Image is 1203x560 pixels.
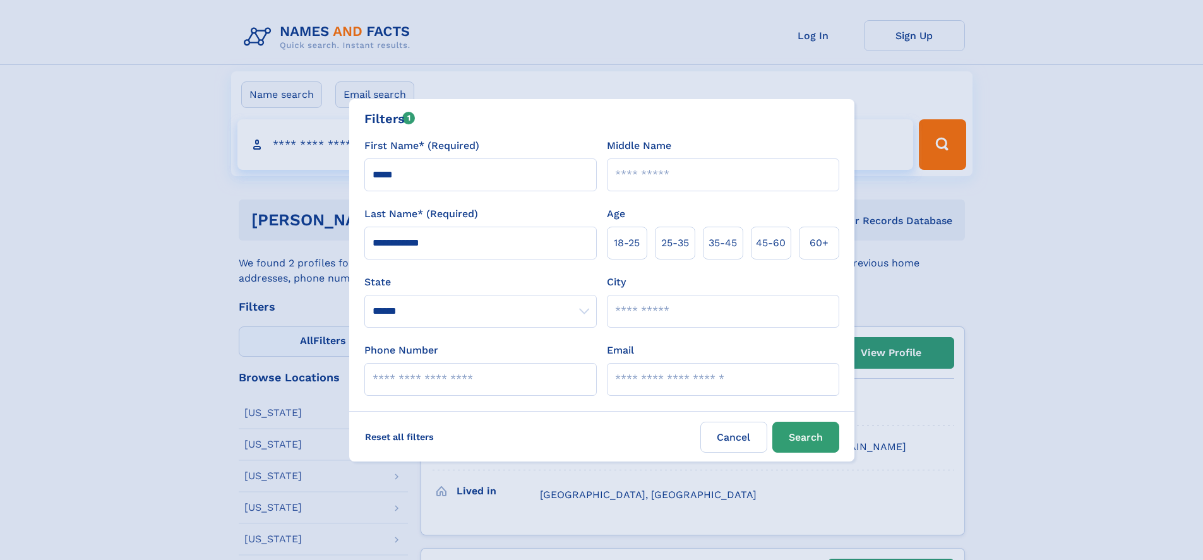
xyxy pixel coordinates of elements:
label: Middle Name [607,138,671,153]
span: 35‑45 [709,235,737,251]
label: First Name* (Required) [364,138,479,153]
label: Phone Number [364,343,438,358]
label: Reset all filters [357,422,442,452]
label: Last Name* (Required) [364,206,478,222]
label: Email [607,343,634,358]
span: 45‑60 [756,235,786,251]
label: Cancel [700,422,767,453]
button: Search [772,422,839,453]
span: 18‑25 [614,235,640,251]
label: City [607,275,626,290]
span: 60+ [810,235,829,251]
label: Age [607,206,625,222]
label: State [364,275,597,290]
div: Filters [364,109,416,128]
span: 25‑35 [661,235,689,251]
